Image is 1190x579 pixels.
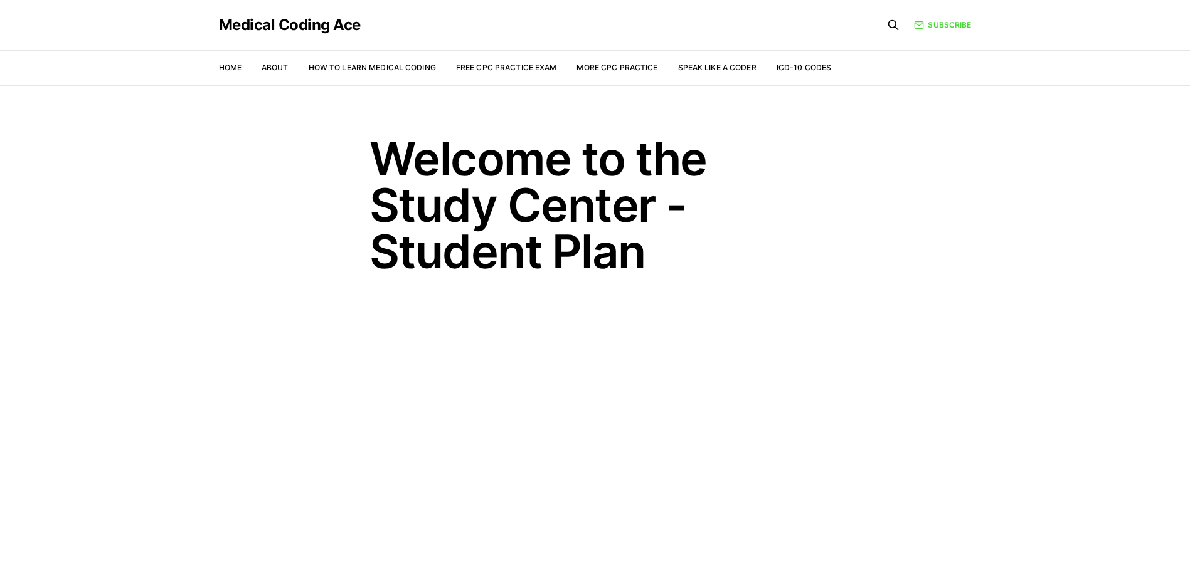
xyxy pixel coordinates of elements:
a: Free CPC Practice Exam [456,63,557,72]
a: Medical Coding Ace [219,18,361,33]
a: ICD-10 Codes [777,63,831,72]
a: Home [219,63,242,72]
a: About [262,63,289,72]
h1: Welcome to the Study Center - Student Plan [369,135,821,274]
a: Subscribe [914,19,971,31]
a: More CPC Practice [576,63,657,72]
a: How to Learn Medical Coding [309,63,436,72]
a: Speak Like a Coder [678,63,757,72]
